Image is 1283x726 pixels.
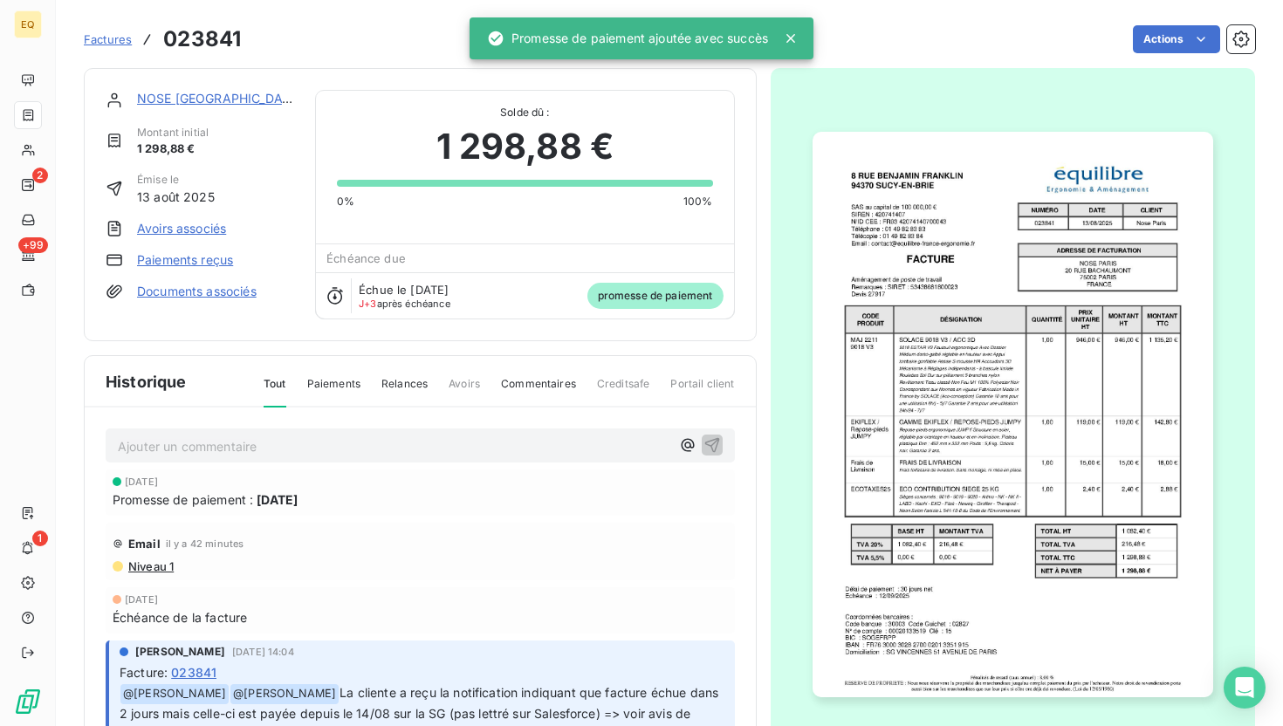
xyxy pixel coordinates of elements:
h3: 023841 [163,24,241,55]
span: @ [PERSON_NAME] [120,684,229,704]
span: Portail client [670,376,734,406]
span: Avoirs [449,376,480,406]
a: Avoirs associés [137,220,226,237]
span: Tout [264,376,286,408]
span: Solde dû : [337,105,712,120]
a: Documents associés [137,283,257,300]
span: [DATE] 14:04 [232,647,294,657]
span: Relances [381,376,428,406]
span: Promesse de paiement : [113,490,253,509]
span: Facture : [120,663,168,681]
span: [DATE] [125,594,158,605]
a: NOSE [GEOGRAPHIC_DATA] [137,91,302,106]
span: Échue le [DATE] [359,283,449,297]
span: [DATE] [257,490,298,509]
span: après échéance [359,298,450,309]
span: 13 août 2025 [137,188,215,206]
span: promesse de paiement [587,283,724,309]
a: Paiements reçus [137,251,233,269]
span: 023841 [171,663,216,681]
span: 1 298,88 € [436,120,614,173]
span: 0% [337,194,354,209]
span: Email [128,537,161,551]
span: 1 298,88 € [137,140,209,158]
span: Échéance due [326,251,406,265]
button: Actions [1133,25,1220,53]
span: Niveau 1 [127,559,174,573]
span: [PERSON_NAME] [135,644,225,660]
span: Commentaires [501,376,576,406]
span: Creditsafe [597,376,650,406]
span: Factures [84,32,132,46]
span: il y a 42 minutes [166,538,244,549]
span: +99 [18,237,48,253]
span: Historique [106,370,187,394]
span: 1 [32,531,48,546]
a: Factures [84,31,132,48]
span: [DATE] [125,476,158,487]
img: Logo LeanPay [14,688,42,716]
div: EQ [14,10,42,38]
span: 100% [683,194,713,209]
div: Open Intercom Messenger [1224,667,1266,709]
span: Paiements [307,376,360,406]
span: Émise le [137,172,215,188]
span: @ [PERSON_NAME] [230,684,339,704]
span: Échéance de la facture [113,608,247,627]
span: J+3 [359,298,376,310]
span: 2 [32,168,48,183]
div: Promesse de paiement ajoutée avec succès [487,23,768,54]
span: Montant initial [137,125,209,140]
img: invoice_thumbnail [813,132,1213,698]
